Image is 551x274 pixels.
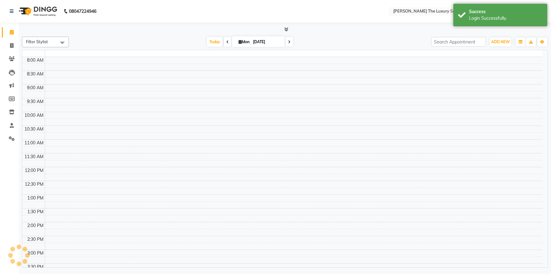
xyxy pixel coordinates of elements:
div: 9:00 AM [26,85,45,91]
div: 8:00 AM [26,57,45,64]
div: Success [469,8,543,15]
div: 2:30 PM [26,236,45,243]
div: 1:30 PM [26,209,45,215]
img: logo [16,3,59,20]
div: 9:30 AM [26,98,45,105]
div: 11:30 AM [23,153,45,160]
span: Filter Stylist [26,39,48,44]
div: 8:30 AM [26,71,45,77]
div: 10:00 AM [23,112,45,119]
div: 3:30 PM [26,264,45,270]
div: 2:00 PM [26,222,45,229]
div: 11:00 AM [23,140,45,146]
span: Today [207,37,223,47]
div: 3:00 PM [26,250,45,256]
span: Mon [237,39,251,44]
div: 12:00 PM [23,167,45,174]
b: 08047224946 [69,3,96,20]
input: 2025-09-01 [251,37,282,47]
div: 1:00 PM [26,195,45,201]
div: Login Successfully. [469,15,543,22]
button: ADD NEW [490,38,511,46]
div: 10:30 AM [23,126,45,132]
input: Search Appointment [431,37,486,47]
span: ADD NEW [491,39,510,44]
div: 12:30 PM [23,181,45,188]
